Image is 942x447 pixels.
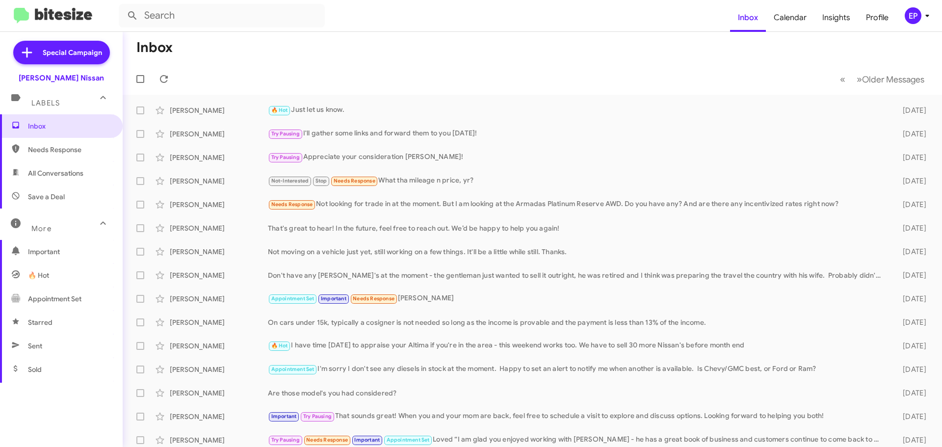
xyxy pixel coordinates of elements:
span: Needs Response [271,201,313,208]
a: Inbox [730,3,766,32]
div: [DATE] [887,294,934,304]
span: Sold [28,365,42,374]
div: [PERSON_NAME] [170,317,268,327]
div: Not looking for trade in at the moment. But I am looking at the Armadas Platinum Reserve AWD. Do ... [268,199,887,210]
div: I have time [DATE] to appraise your Altima if you're in the area - this weekend works too. We hav... [268,340,887,351]
div: EP [905,7,921,24]
div: [PERSON_NAME] [170,247,268,257]
div: I'm sorry I don't see any diesels in stock at the moment. Happy to set an alert to notify me when... [268,364,887,375]
span: Try Pausing [271,131,300,137]
span: 🔥 Hot [271,342,288,349]
span: Appointment Set [271,295,314,302]
span: Try Pausing [303,413,332,420]
div: On cars under 15k, typically a cosigner is not needed so long as the income is provable and the p... [268,317,887,327]
span: Try Pausing [271,437,300,443]
span: Inbox [28,121,111,131]
span: Special Campaign [43,48,102,57]
span: Stop [315,178,327,184]
div: [DATE] [887,105,934,115]
div: Loved “I am glad you enjoyed working with [PERSON_NAME] - he has a great book of business and cus... [268,434,887,446]
div: [PERSON_NAME] [170,341,268,351]
div: [PERSON_NAME] [170,412,268,421]
div: What tha mileage n price, yr? [268,175,887,186]
div: [DATE] [887,129,934,139]
span: Sent [28,341,42,351]
div: [PERSON_NAME] [170,153,268,162]
span: Needs Response [334,178,375,184]
span: Starred [28,317,52,327]
span: Older Messages [862,74,924,85]
div: [DATE] [887,412,934,421]
button: Previous [834,69,851,89]
div: [PERSON_NAME] [268,293,887,304]
span: Not-Interested [271,178,309,184]
div: Appreciate your consideration [PERSON_NAME]! [268,152,887,163]
span: Save a Deal [28,192,65,202]
div: [PERSON_NAME] [170,200,268,210]
div: Not moving on a vehicle just yet, still working on a few things. It'll be a little while still. T... [268,247,887,257]
div: [PERSON_NAME] [170,294,268,304]
a: Special Campaign [13,41,110,64]
h1: Inbox [136,40,173,55]
div: [PERSON_NAME] [170,270,268,280]
a: Insights [814,3,858,32]
div: I'll gather some links and forward them to you [DATE]! [268,128,887,139]
span: » [857,73,862,85]
div: [PERSON_NAME] [170,388,268,398]
div: Don't have any [PERSON_NAME]'s at the moment - the gentleman just wanted to sell it outright, he ... [268,270,887,280]
span: Important [354,437,380,443]
button: EP [896,7,931,24]
a: Profile [858,3,896,32]
div: [PERSON_NAME] [170,365,268,374]
span: « [840,73,845,85]
div: [DATE] [887,200,934,210]
input: Search [119,4,325,27]
div: [PERSON_NAME] [170,223,268,233]
div: [DATE] [887,270,934,280]
div: [PERSON_NAME] [170,176,268,186]
div: [DATE] [887,317,934,327]
div: [DATE] [887,247,934,257]
div: [DATE] [887,388,934,398]
span: 🔥 Hot [271,107,288,113]
div: That's great to hear! In the future, feel free to reach out. We’d be happy to help you again! [268,223,887,233]
nav: Page navigation example [835,69,930,89]
span: All Conversations [28,168,83,178]
div: [PERSON_NAME] [170,105,268,115]
div: Are those model's you had considered? [268,388,887,398]
span: Appointment Set [271,366,314,372]
span: Labels [31,99,60,107]
div: [PERSON_NAME] Nissan [19,73,104,83]
span: More [31,224,52,233]
span: 🔥 Hot [28,270,49,280]
div: [PERSON_NAME] [170,129,268,139]
span: Try Pausing [271,154,300,160]
div: [DATE] [887,365,934,374]
span: Important [28,247,111,257]
div: [DATE] [887,435,934,445]
span: Needs Response [353,295,394,302]
div: [DATE] [887,153,934,162]
div: [DATE] [887,176,934,186]
a: Calendar [766,3,814,32]
span: Appointment Set [387,437,430,443]
span: Appointment Set [28,294,81,304]
div: [PERSON_NAME] [170,435,268,445]
div: That sounds great! When you and your mom are back, feel free to schedule a visit to explore and d... [268,411,887,422]
span: Needs Response [28,145,111,155]
span: Important [321,295,346,302]
div: Just let us know. [268,105,887,116]
div: [DATE] [887,341,934,351]
span: Important [271,413,297,420]
button: Next [851,69,930,89]
span: Needs Response [306,437,348,443]
div: [DATE] [887,223,934,233]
